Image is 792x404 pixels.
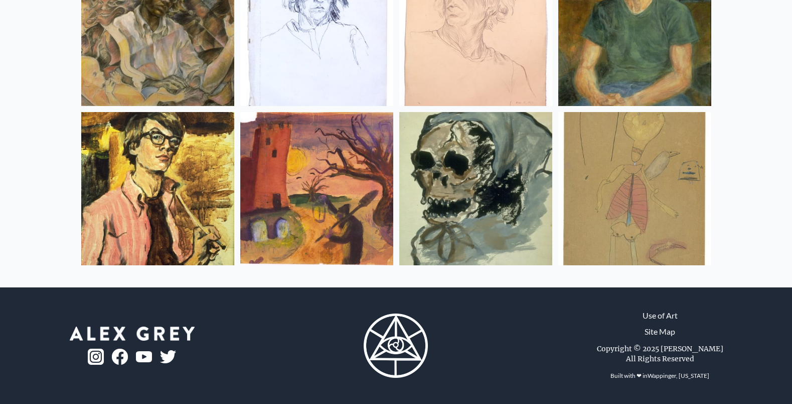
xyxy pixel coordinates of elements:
[648,372,709,379] a: Wappinger, [US_STATE]
[160,350,176,363] img: twitter-logo.png
[606,368,713,384] div: Built with ❤ in
[626,354,694,364] div: All Rights Reserved
[88,349,104,365] img: ig-logo.png
[112,349,128,365] img: fb-logo.png
[597,344,723,354] div: Copyright © 2025 [PERSON_NAME]
[645,326,675,338] a: Site Map
[643,310,678,322] a: Use of Art
[136,351,152,363] img: youtube-logo.png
